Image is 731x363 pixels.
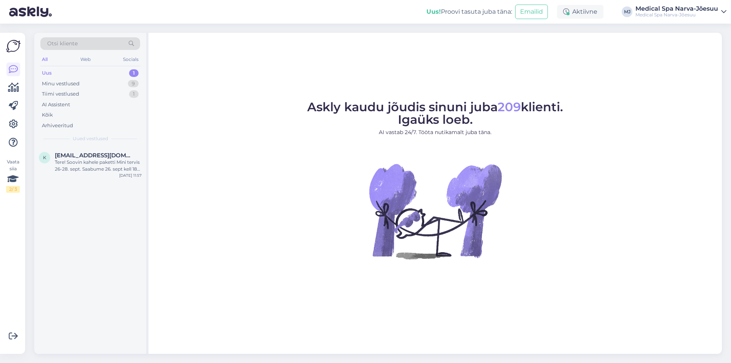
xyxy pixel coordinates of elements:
[426,8,441,15] b: Uus!
[307,128,563,136] p: AI vastab 24/7. Tööta nutikamalt juba täna.
[307,99,563,127] span: Askly kaudu jõudis sinuni juba klienti. Igaüks loeb.
[121,54,140,64] div: Socials
[129,90,139,98] div: 1
[6,158,20,193] div: Vaata siia
[73,135,108,142] span: Uued vestlused
[42,101,70,109] div: AI Assistent
[635,6,718,12] div: Medical Spa Narva-Jõesuu
[42,80,80,88] div: Minu vestlused
[635,12,718,18] div: Medical Spa Narva-Jõesuu
[43,155,46,160] span: k
[55,159,142,173] div: Tere! Soovin kahele paketti Mini tervis 26-28. sept. Saabume 26. sept kell 18 paiku. Kas siis saa...
[40,54,49,64] div: All
[367,142,504,280] img: No Chat active
[42,122,73,130] div: Arhiveeritud
[42,69,52,77] div: Uus
[47,40,78,48] span: Otsi kliente
[622,6,632,17] div: MJ
[79,54,92,64] div: Web
[6,39,21,53] img: Askly Logo
[515,5,548,19] button: Emailid
[557,5,603,19] div: Aktiivne
[635,6,726,18] a: Medical Spa Narva-JõesuuMedical Spa Narva-Jõesuu
[119,173,142,178] div: [DATE] 11:57
[42,111,53,119] div: Kõik
[128,80,139,88] div: 9
[6,186,20,193] div: 2 / 3
[42,90,79,98] div: Tiimi vestlused
[498,99,521,114] span: 209
[426,7,512,16] div: Proovi tasuta juba täna:
[129,69,139,77] div: 1
[55,152,134,159] span: kaire.viil@gmail.com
